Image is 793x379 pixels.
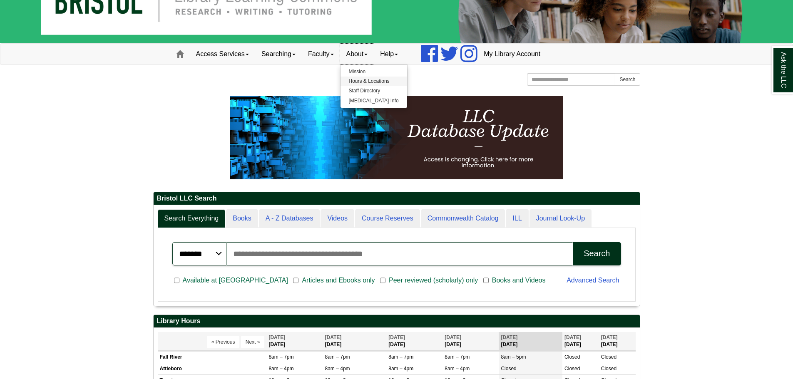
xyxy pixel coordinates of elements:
span: 8am – 4pm [268,366,293,372]
a: Books [226,209,258,228]
span: [DATE] [388,334,405,340]
button: « Previous [207,336,240,348]
a: Help [374,44,404,64]
a: Advanced Search [567,277,619,284]
span: [DATE] [564,334,581,340]
a: Journal Look-Up [529,209,592,228]
span: [DATE] [325,334,342,340]
a: About [340,44,374,64]
span: Closed [564,366,580,372]
th: [DATE] [323,332,387,351]
input: Books and Videos [483,277,489,284]
span: 8am – 4pm [388,366,413,372]
a: ILL [506,209,528,228]
input: Articles and Ebooks only [293,277,298,284]
span: Books and Videos [489,275,549,285]
h2: Library Hours [154,315,640,328]
span: 8am – 7pm [445,354,470,360]
td: Fall River [158,352,267,363]
span: Closed [564,354,580,360]
a: Searching [255,44,302,64]
span: 8am – 4pm [445,366,470,372]
span: Available at [GEOGRAPHIC_DATA] [179,275,291,285]
td: Attleboro [158,363,267,375]
a: Videos [321,209,354,228]
a: Access Services [190,44,255,64]
span: [DATE] [501,334,517,340]
button: Search [615,73,640,86]
a: [MEDICAL_DATA] Info [341,96,407,106]
span: 8am – 4pm [325,366,350,372]
th: [DATE] [266,332,323,351]
span: 8am – 7pm [268,354,293,360]
th: [DATE] [386,332,442,351]
span: Closed [501,366,516,372]
span: [DATE] [601,334,618,340]
a: A - Z Databases [259,209,320,228]
button: Search [573,242,621,265]
span: [DATE] [445,334,461,340]
span: 8am – 5pm [501,354,526,360]
span: [DATE] [268,334,285,340]
th: [DATE] [562,332,599,351]
a: Staff Directory [341,86,407,96]
a: Faculty [302,44,340,64]
input: Peer reviewed (scholarly) only [380,277,385,284]
th: [DATE] [599,332,636,351]
h2: Bristol LLC Search [154,192,640,205]
a: Search Everything [158,209,226,228]
img: HTML tutorial [230,96,563,179]
a: Hours & Locations [341,77,407,86]
span: Peer reviewed (scholarly) only [385,275,481,285]
a: Course Reserves [355,209,420,228]
span: Closed [601,354,617,360]
div: Search [584,249,610,258]
input: Available at [GEOGRAPHIC_DATA] [174,277,179,284]
span: 8am – 7pm [388,354,413,360]
span: 8am – 7pm [325,354,350,360]
span: Articles and Ebooks only [298,275,378,285]
button: Next » [241,336,265,348]
span: Closed [601,366,617,372]
th: [DATE] [499,332,562,351]
th: [DATE] [442,332,499,351]
a: Mission [341,67,407,77]
a: Commonwealth Catalog [421,209,505,228]
a: My Library Account [477,44,547,64]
